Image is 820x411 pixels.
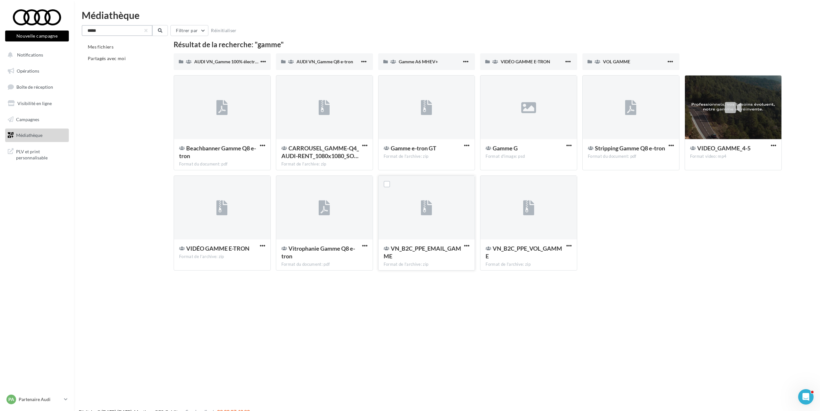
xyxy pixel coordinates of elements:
iframe: Intercom live chat [798,389,814,405]
span: Notifications [17,52,43,58]
span: Médiathèque [16,132,42,138]
a: Visibilité en ligne [4,97,70,110]
span: Visibilité en ligne [17,101,52,106]
span: PLV et print personnalisable [16,147,66,161]
div: Format de l'archive: zip [384,262,470,267]
span: VN_B2C_PPE_VOL_GAMME [486,245,562,260]
div: Format de l'archive: zip [179,254,265,260]
span: Vitrophanie Gamme Q8 e-tron [281,245,355,260]
span: VN_B2C_PPE_EMAIL_GAMME [384,245,461,260]
div: Format video: mp4 [690,154,776,159]
div: Format du document: pdf [588,154,674,159]
span: VIDEO_GAMME_4-5 [697,145,751,152]
span: PA [8,396,14,403]
span: VOL GAMME [603,59,630,64]
button: Nouvelle campagne [5,31,69,41]
button: Notifications [4,48,68,62]
a: Opérations [4,64,70,78]
div: Format de l'archive: zip [486,262,572,267]
p: Partenaire Audi [19,396,61,403]
span: Opérations [17,68,39,74]
span: Beachbanner Gamme Q8 e-tron [179,145,256,159]
span: Gamme G [493,145,518,152]
a: Campagnes [4,113,70,126]
span: VIDÉO GAMME E-TRON [186,245,250,252]
span: Partagés avec moi [88,56,126,61]
span: VIDÉO GAMME E-TRON [501,59,550,64]
span: Stripping Gamme Q8 e-tron [595,145,665,152]
span: AUDI VN_Gamme 100% électrique [194,59,264,64]
button: Filtrer par [170,25,208,36]
span: Campagnes [16,116,39,122]
span: AUDI VN_Gamme Q8 e-tron [296,59,353,64]
div: Médiathèque [82,10,812,20]
div: Résultat de la recherche: "gamme" [174,41,782,48]
span: CARROUSEL_GAMME-Q4_AUDI-RENT_1080x1080_SOCIAL-MEDIA [281,145,359,159]
span: Boîte de réception [16,84,53,90]
div: Format de l'archive: zip [281,161,368,167]
a: Boîte de réception [4,80,70,94]
a: PA Partenaire Audi [5,393,69,406]
div: Format du document: pdf [281,262,368,267]
a: PLV et print personnalisable [4,145,70,164]
div: Format de l'archive: zip [384,154,470,159]
span: Gamme e-tron GT [391,145,436,152]
a: Médiathèque [4,129,70,142]
span: Mes fichiers [88,44,114,49]
div: Format du document: pdf [179,161,265,167]
div: Format d'image: psd [486,154,572,159]
button: Réinitialiser [208,27,239,34]
span: Gamme A6 MHEV+ [399,59,438,64]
